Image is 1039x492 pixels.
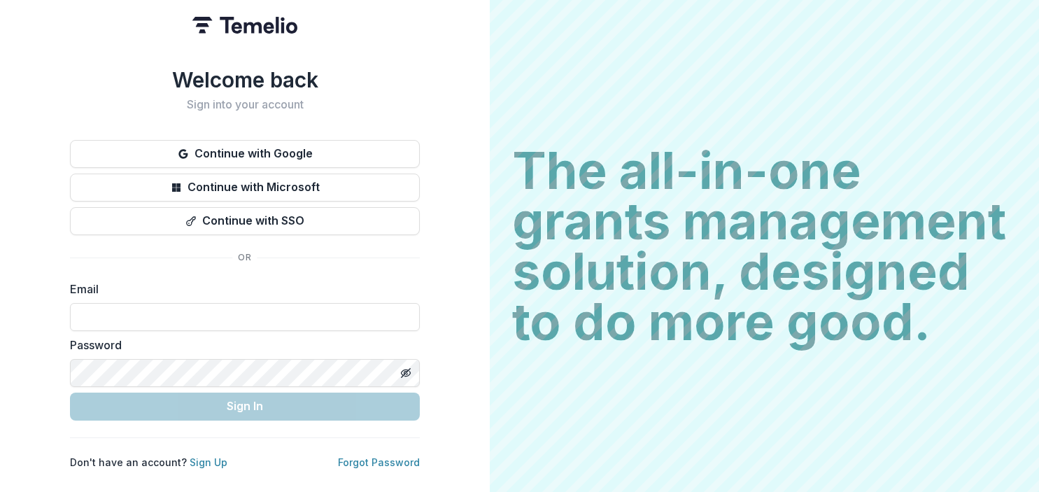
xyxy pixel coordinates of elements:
a: Forgot Password [338,456,420,468]
label: Password [70,337,411,353]
a: Sign Up [190,456,227,468]
p: Don't have an account? [70,455,227,470]
button: Toggle password visibility [395,362,417,384]
h1: Welcome back [70,67,420,92]
h2: Sign into your account [70,98,420,111]
button: Continue with Microsoft [70,174,420,202]
button: Sign In [70,393,420,421]
img: Temelio [192,17,297,34]
button: Continue with SSO [70,207,420,235]
label: Email [70,281,411,297]
button: Continue with Google [70,140,420,168]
